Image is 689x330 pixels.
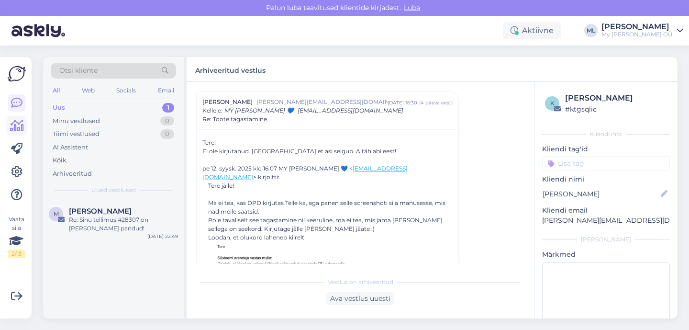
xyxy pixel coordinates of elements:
div: pe 12. syysk. 2025 klo 16.07 MY [PERSON_NAME] 💙 < > kirjoitti: [202,164,453,182]
div: [PERSON_NAME] [542,235,670,244]
span: [PERSON_NAME] [202,98,253,106]
div: Socials [114,84,138,97]
span: Marleen Lillemaa [69,207,132,216]
div: 2 / 3 [8,250,25,258]
div: [DATE] 16:30 [388,99,417,106]
span: Uued vestlused [91,186,136,194]
span: MY [PERSON_NAME] 💙 [224,107,294,114]
div: Loodan, et olukord laheneb kiirelt! [208,233,452,242]
div: Kliendi info [542,130,670,138]
div: Ava vestlus uuesti [326,292,394,305]
div: Email [156,84,176,97]
img: Askly Logo [8,65,26,83]
span: Kellele : [202,107,222,114]
p: Kliendi nimi [542,174,670,184]
div: ML [584,24,598,37]
div: ( 4 päeva eest ) [419,99,453,106]
div: Ma ei tea, kas DPD kirjutas Teile ka, aga panen selle screenshoti siia manusesse, mis nad meile s... [208,199,452,216]
p: Kliendi tag'id [542,144,670,154]
a: [PERSON_NAME]My [PERSON_NAME] OÜ [601,23,683,38]
div: 0 [160,129,174,139]
span: k [550,100,555,107]
div: 1 [162,103,174,113]
div: [DATE] 22:49 [147,233,178,240]
div: # ktgsqlic [565,104,667,114]
div: Re: Sinu tellimus #28307 on [PERSON_NAME] pandud! [69,216,178,233]
div: Ei ole kirjutanud. [GEOGRAPHIC_DATA] et asi selgub. Aitäh abi eest! [202,147,453,156]
input: Lisa nimi [543,189,659,199]
span: Re: Toote tagastamine [202,115,267,124]
div: My [PERSON_NAME] OÜ [601,31,673,38]
div: Aktiivne [503,22,561,39]
div: AI Assistent [53,143,88,152]
div: Kõik [53,156,67,165]
label: Arhiveeritud vestlus [195,63,266,76]
div: [PERSON_NAME] [601,23,673,31]
div: Arhiveeritud [53,169,92,179]
span: [EMAIL_ADDRESS][DOMAIN_NAME] [298,107,403,114]
p: Märkmed [542,250,670,260]
span: Luba [401,3,423,12]
div: Vaata siia [8,215,25,258]
span: [PERSON_NAME][EMAIL_ADDRESS][DOMAIN_NAME] [256,98,388,106]
span: Otsi kliente [59,66,98,76]
span: M [54,210,59,217]
div: Minu vestlused [53,116,100,126]
div: Tiimi vestlused [53,129,100,139]
div: Uus [53,103,65,113]
span: Vestlus on arhiveeritud [328,278,393,286]
div: Pole tavaliselt see tagastamine nii keeruline, ma ei tea, mis jama [PERSON_NAME] sellega on seeko... [208,216,452,233]
input: Lisa tag [542,156,670,171]
p: Kliendi email [542,205,670,216]
div: Web [80,84,97,97]
div: Tere! [202,138,453,156]
p: [PERSON_NAME][EMAIL_ADDRESS][DOMAIN_NAME] [542,216,670,226]
div: 0 [160,116,174,126]
div: All [51,84,62,97]
div: [PERSON_NAME] [565,92,667,104]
